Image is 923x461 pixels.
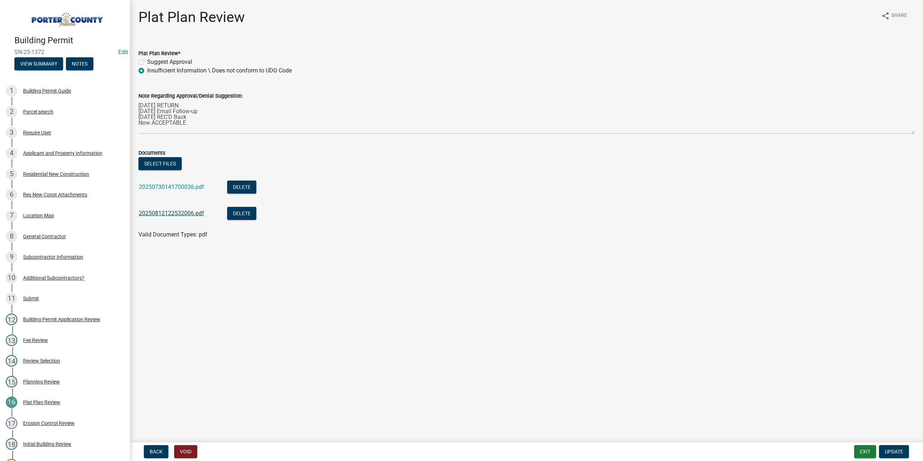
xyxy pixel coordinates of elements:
[6,293,17,304] div: 11
[23,234,66,239] div: General Contractor
[6,272,17,284] div: 10
[14,8,118,28] img: Porter County, Indiana
[23,275,84,280] div: Additional Subcontractors?
[23,317,100,322] div: Building Permit Application Review
[6,376,17,387] div: 15
[138,151,165,156] label: Documents
[23,400,60,405] div: Plat Plan Review
[881,12,890,20] i: share
[14,49,115,56] span: SN-25-1372
[174,445,197,458] button: Void
[6,231,17,242] div: 8
[66,61,93,67] wm-modal-confirm: Notes
[6,417,17,429] div: 17
[138,51,180,56] label: Plat Plan Review
[227,207,256,220] button: Delete
[138,231,207,238] span: Valid Document Types: pdf
[118,49,128,56] a: Edit
[138,157,182,170] button: Select files
[6,314,17,325] div: 12
[6,438,17,450] div: 18
[227,181,256,194] button: Delete
[6,396,17,408] div: 16
[6,189,17,200] div: 6
[23,213,54,218] div: Location Map
[23,421,75,426] div: Erosion Control Review
[23,130,51,135] div: Require User
[139,183,204,190] a: 20250730141700036.pdf
[6,251,17,263] div: 9
[23,254,83,260] div: Subcontractor Information
[23,109,53,114] div: Parcel search
[885,449,903,455] span: Update
[891,12,907,20] span: Share
[6,127,17,138] div: 3
[875,9,913,23] button: shareShare
[23,379,60,384] div: Planning Review
[23,358,60,363] div: Review Selection
[138,9,245,26] h1: Plat Plan Review
[23,338,48,343] div: Fee Review
[14,57,63,70] button: View Summary
[150,449,163,455] span: Back
[6,85,17,97] div: 1
[6,334,17,346] div: 13
[23,151,102,156] div: Applicant and Property Information
[118,49,128,56] wm-modal-confirm: Edit Application Number
[23,88,71,93] div: Building Permit Guide
[23,296,39,301] div: Submit
[6,355,17,367] div: 14
[6,147,17,159] div: 4
[14,61,63,67] wm-modal-confirm: Summary
[147,58,192,66] label: Suggest Approval
[139,210,204,217] a: 20250812122532006.pdf
[144,445,168,458] button: Back
[23,192,87,197] div: Res New Const Attachments
[23,442,71,447] div: Initial Building Review
[227,184,256,191] wm-modal-confirm: Delete Document
[6,168,17,180] div: 5
[6,210,17,221] div: 7
[138,94,243,99] label: Note Regarding Approval/Denial Suggestion:
[14,35,124,46] h4: Building Permit
[147,66,292,75] label: Insufficient Information \ Does not conform to UDO Code
[227,210,256,217] wm-modal-confirm: Delete Document
[879,445,909,458] button: Update
[23,172,89,177] div: Residential New Construction
[6,106,17,118] div: 2
[66,57,93,70] button: Notes
[854,445,876,458] button: Exit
